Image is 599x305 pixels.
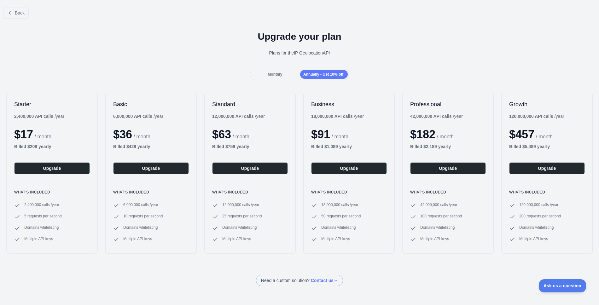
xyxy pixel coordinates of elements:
[410,113,463,119] div: / year
[311,114,353,119] b: 18,000,000 API calls
[212,114,254,119] b: 12,000,000 API calls
[410,114,452,119] b: 42,000,000 API calls
[410,101,486,108] h2: Professional
[539,279,586,292] iframe: Toggle Customer Support
[311,101,387,108] h2: Business
[311,113,364,119] div: / year
[212,101,288,108] h2: Standard
[212,113,265,119] div: / year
